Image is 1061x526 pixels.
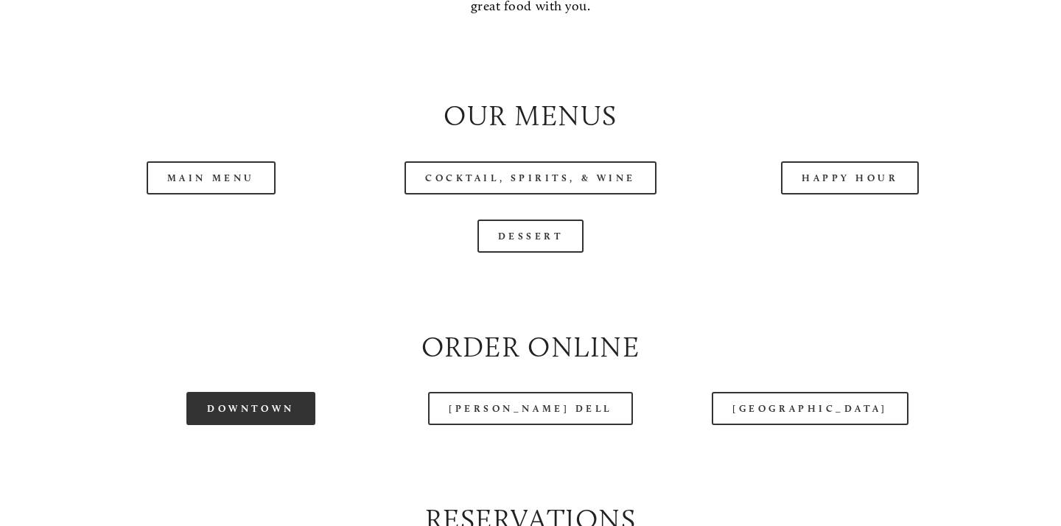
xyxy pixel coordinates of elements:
[477,220,584,253] a: Dessert
[147,161,276,194] a: Main Menu
[63,97,997,136] h2: Our Menus
[712,392,908,425] a: [GEOGRAPHIC_DATA]
[63,328,997,368] h2: Order Online
[428,392,633,425] a: [PERSON_NAME] Dell
[186,392,315,425] a: Downtown
[781,161,920,194] a: Happy Hour
[405,161,656,194] a: Cocktail, Spirits, & Wine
